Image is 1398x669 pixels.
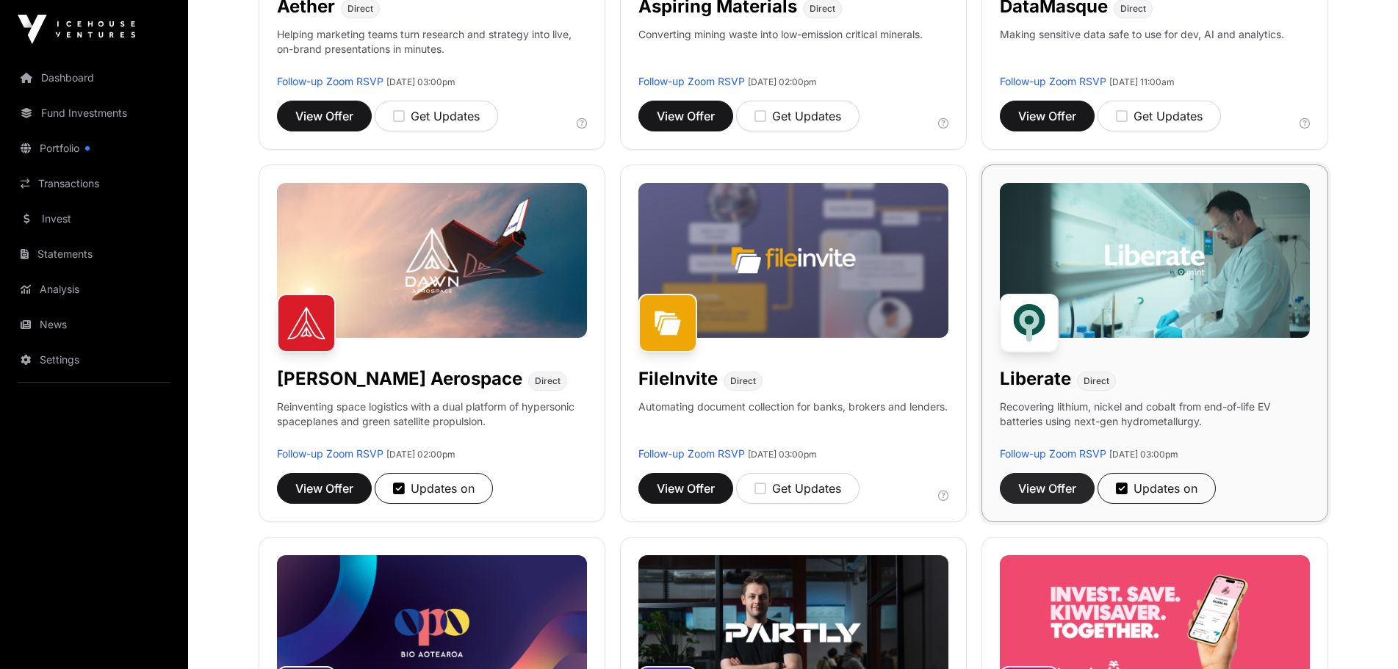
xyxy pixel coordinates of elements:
[277,399,587,446] p: Reinventing space logistics with a dual platform of hypersonic spaceplanes and green satellite pr...
[1000,399,1310,446] p: Recovering lithium, nickel and cobalt from end-of-life EV batteries using next-gen hydrometallurgy.
[754,480,841,497] div: Get Updates
[295,480,353,497] span: View Offer
[375,473,493,504] button: Updates on
[393,480,475,497] div: Updates on
[1120,3,1146,15] span: Direct
[277,473,372,504] button: View Offer
[748,449,817,460] span: [DATE] 03:00pm
[1109,449,1178,460] span: [DATE] 03:00pm
[1325,599,1398,669] iframe: Chat Widget
[386,76,455,87] span: [DATE] 03:00pm
[638,294,697,352] img: FileInvite
[730,375,756,387] span: Direct
[277,447,383,460] a: Follow-up Zoom RSVP
[1116,480,1197,497] div: Updates on
[638,183,948,338] img: File-Invite-Banner.jpg
[1018,480,1076,497] span: View Offer
[12,308,176,341] a: News
[657,480,715,497] span: View Offer
[1098,101,1221,131] button: Get Updates
[277,101,372,131] button: View Offer
[12,203,176,235] a: Invest
[1000,367,1071,391] h1: Liberate
[1018,107,1076,125] span: View Offer
[1116,107,1203,125] div: Get Updates
[754,107,841,125] div: Get Updates
[638,27,923,74] p: Converting mining waste into low-emission critical minerals.
[295,107,353,125] span: View Offer
[638,473,733,504] button: View Offer
[18,15,135,44] img: Icehouse Ventures Logo
[535,375,561,387] span: Direct
[393,107,480,125] div: Get Updates
[1000,447,1106,460] a: Follow-up Zoom RSVP
[1000,294,1059,352] img: Liberate
[736,473,860,504] button: Get Updates
[12,132,176,164] a: Portfolio
[638,367,718,391] h1: FileInvite
[1000,473,1095,504] button: View Offer
[1000,27,1284,74] p: Making sensitive data safe to use for dev, AI and analytics.
[1000,183,1310,338] img: Liberate-Banner.jpg
[12,167,176,200] a: Transactions
[638,75,745,87] a: Follow-up Zoom RSVP
[1084,375,1109,387] span: Direct
[375,101,498,131] button: Get Updates
[12,62,176,94] a: Dashboard
[638,101,733,131] button: View Offer
[736,101,860,131] button: Get Updates
[638,399,948,446] p: Automating document collection for banks, brokers and lenders.
[748,76,817,87] span: [DATE] 02:00pm
[1000,101,1095,131] button: View Offer
[1098,473,1216,504] button: Updates on
[1000,75,1106,87] a: Follow-up Zoom RSVP
[12,97,176,129] a: Fund Investments
[277,294,336,352] img: Dawn Aerospace
[12,344,176,376] a: Settings
[386,449,455,460] span: [DATE] 02:00pm
[12,273,176,305] a: Analysis
[277,27,587,74] p: Helping marketing teams turn research and strategy into live, on-brand presentations in minutes.
[810,3,835,15] span: Direct
[277,183,587,338] img: Dawn-Banner.jpg
[277,75,383,87] a: Follow-up Zoom RSVP
[347,3,373,15] span: Direct
[1109,76,1175,87] span: [DATE] 11:00am
[657,107,715,125] span: View Offer
[12,238,176,270] a: Statements
[638,447,745,460] a: Follow-up Zoom RSVP
[277,367,522,391] h1: [PERSON_NAME] Aerospace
